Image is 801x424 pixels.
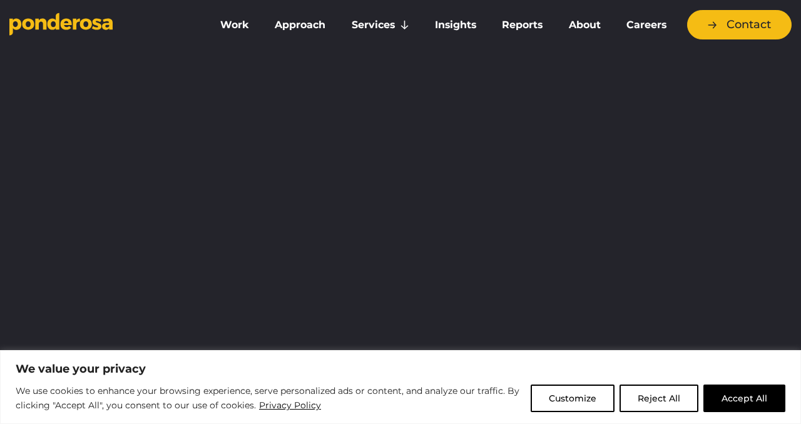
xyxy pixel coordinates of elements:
[9,13,191,38] a: Go to homepage
[264,12,335,38] a: Approach
[616,12,677,38] a: Careers
[492,12,553,38] a: Reports
[620,385,698,412] button: Reject All
[424,12,486,38] a: Insights
[258,398,322,413] a: Privacy Policy
[703,385,785,412] button: Accept All
[341,12,419,38] a: Services
[210,12,259,38] a: Work
[531,385,615,412] button: Customize
[16,361,785,376] p: We value your privacy
[687,10,792,39] a: Contact
[16,384,521,413] p: We use cookies to enhance your browsing experience, serve personalized ads or content, and analyz...
[558,12,611,38] a: About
